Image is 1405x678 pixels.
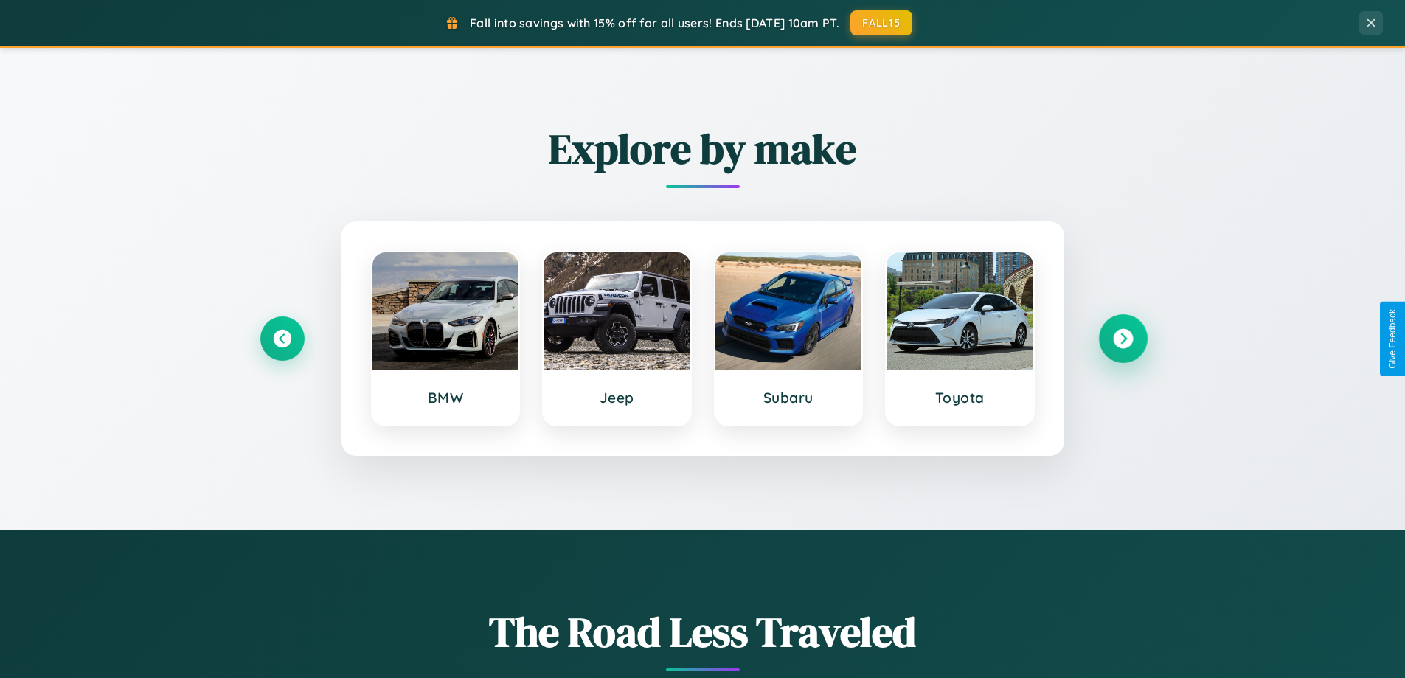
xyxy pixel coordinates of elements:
[558,389,676,407] h3: Jeep
[260,120,1145,177] h2: Explore by make
[260,603,1145,660] h1: The Road Less Traveled
[850,10,912,35] button: FALL15
[1387,309,1398,369] div: Give Feedback
[387,389,504,407] h3: BMW
[901,389,1019,407] h3: Toyota
[730,389,847,407] h3: Subaru
[470,15,839,30] span: Fall into savings with 15% off for all users! Ends [DATE] 10am PT.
